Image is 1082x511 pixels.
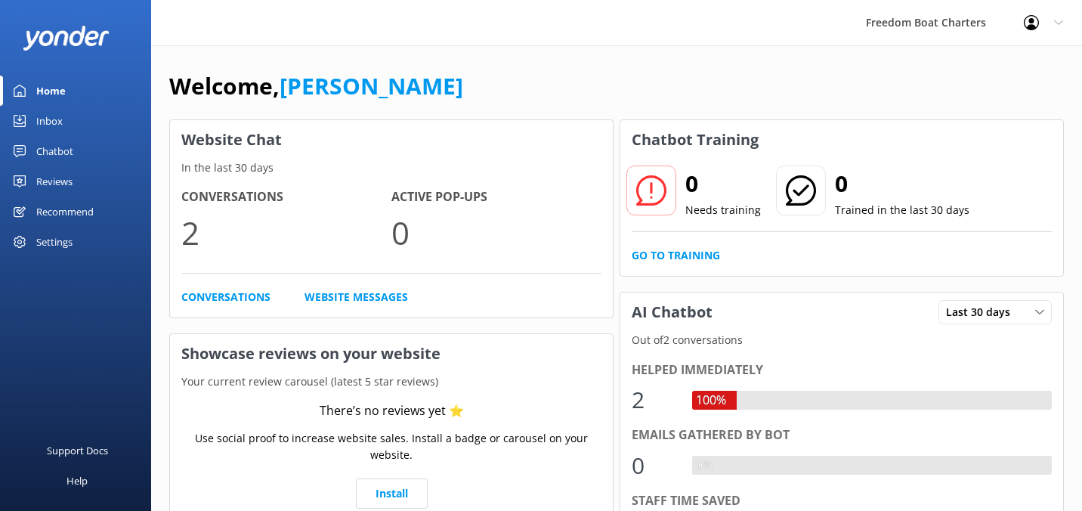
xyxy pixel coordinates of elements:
a: Website Messages [305,289,408,305]
p: Trained in the last 30 days [835,202,969,218]
h1: Welcome, [169,68,463,104]
div: Staff time saved [632,491,1052,511]
a: Go to Training [632,247,720,264]
div: Helped immediately [632,361,1052,380]
a: Conversations [181,289,270,305]
div: Help [66,466,88,496]
h2: 0 [685,166,761,202]
div: Settings [36,227,73,257]
p: Use social proof to increase website sales. Install a badge or carousel on your website. [181,430,601,464]
p: Needs training [685,202,761,218]
h3: Website Chat [170,120,613,159]
div: Chatbot [36,136,73,166]
div: 2 [632,382,677,418]
h3: AI Chatbot [620,293,724,332]
h4: Active Pop-ups [391,187,601,207]
img: yonder-white-logo.png [23,26,110,51]
div: Home [36,76,66,106]
div: Reviews [36,166,73,197]
div: There’s no reviews yet ⭐ [320,401,464,421]
p: 0 [391,207,601,258]
a: [PERSON_NAME] [280,70,463,101]
div: 100% [692,391,730,410]
h3: Chatbot Training [620,120,770,159]
div: 0 [632,448,677,484]
div: Emails gathered by bot [632,426,1052,445]
div: 0% [692,456,716,475]
p: 2 [181,207,391,258]
div: Support Docs [47,435,108,466]
p: Out of 2 conversations [620,332,1063,348]
h3: Showcase reviews on your website [170,334,613,373]
p: In the last 30 days [170,159,613,176]
a: Install [356,478,428,509]
span: Last 30 days [946,304,1019,321]
div: Inbox [36,106,63,136]
div: Recommend [36,197,94,227]
p: Your current review carousel (latest 5 star reviews) [170,373,613,390]
h4: Conversations [181,187,391,207]
h2: 0 [835,166,969,202]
